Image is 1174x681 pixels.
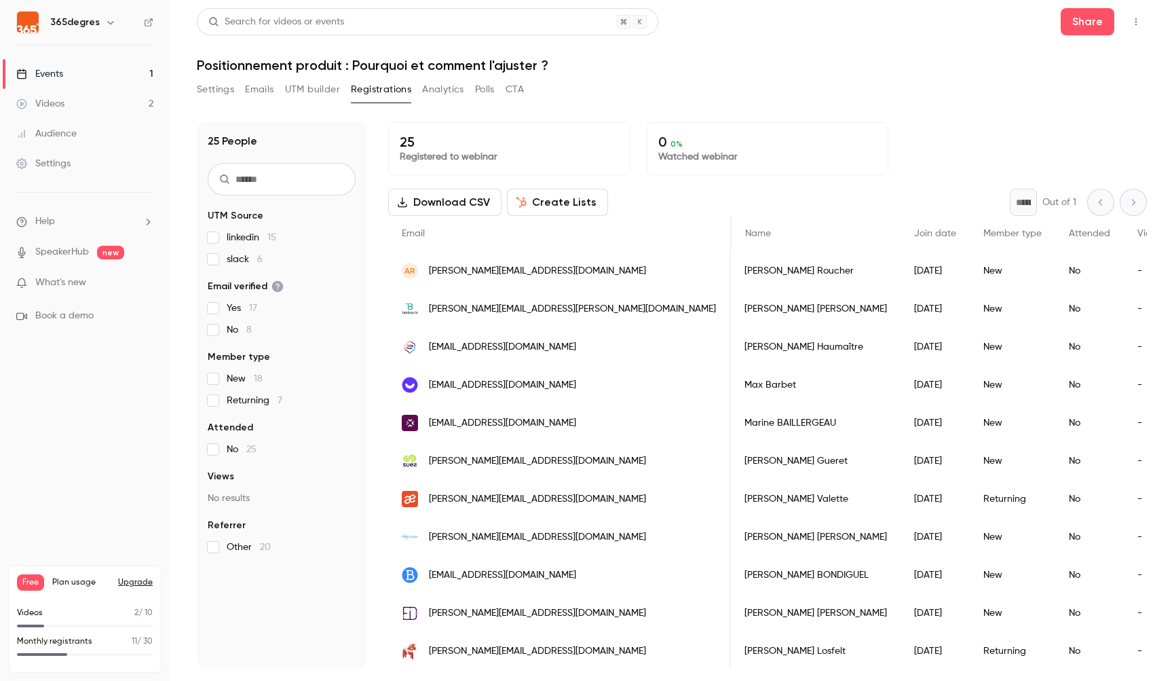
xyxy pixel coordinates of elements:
[402,491,418,507] img: silae.fr
[422,79,464,100] button: Analytics
[901,252,970,290] div: [DATE]
[208,519,246,532] span: Referrer
[901,328,970,366] div: [DATE]
[731,252,901,290] div: [PERSON_NAME] Roucher
[429,416,576,430] span: [EMAIL_ADDRESS][DOMAIN_NAME]
[745,229,771,238] span: Name
[475,79,495,100] button: Polls
[970,328,1055,366] div: New
[404,265,415,277] span: AR
[197,57,1147,73] h1: Positionnement produit : Pourquoi et comment l'ajuster ?
[731,480,901,518] div: [PERSON_NAME] Valette
[17,607,43,619] p: Videos
[1055,290,1124,328] div: No
[35,215,55,229] span: Help
[970,404,1055,442] div: New
[970,252,1055,290] div: New
[970,518,1055,556] div: New
[35,276,86,290] span: What's new
[208,209,263,223] span: UTM Source
[429,378,576,392] span: [EMAIL_ADDRESS][DOMAIN_NAME]
[1055,556,1124,594] div: No
[400,150,619,164] p: Registered to webinar
[278,396,282,405] span: 7
[17,12,39,33] img: 365degres
[1055,518,1124,556] div: No
[670,139,683,149] span: 0 %
[227,301,257,315] span: Yes
[208,421,253,435] span: Attended
[731,632,901,670] div: [PERSON_NAME] Losfelt
[731,328,901,366] div: [PERSON_NAME] Haumaître
[429,302,716,316] span: [PERSON_NAME][EMAIL_ADDRESS][PERSON_NAME][DOMAIN_NAME]
[197,79,234,100] button: Settings
[429,530,646,545] span: [PERSON_NAME][EMAIL_ADDRESS][DOMAIN_NAME]
[227,372,263,386] span: New
[1055,480,1124,518] div: No
[402,339,418,355] img: beedeez.com
[429,264,646,278] span: [PERSON_NAME][EMAIL_ADDRESS][DOMAIN_NAME]
[429,606,646,621] span: [PERSON_NAME][EMAIL_ADDRESS][DOMAIN_NAME]
[227,394,282,407] span: Returning
[970,480,1055,518] div: Returning
[227,231,276,244] span: linkedin
[429,340,576,354] span: [EMAIL_ADDRESS][DOMAIN_NAME]
[1055,594,1124,632] div: No
[731,290,901,328] div: [PERSON_NAME] [PERSON_NAME]
[402,301,418,317] img: tapbuy.io
[402,453,418,469] img: suez.com
[506,79,524,100] button: CTA
[208,470,234,483] span: Views
[1055,328,1124,366] div: No
[1055,404,1124,442] div: No
[388,189,501,216] button: Download CSV
[901,366,970,404] div: [DATE]
[17,636,92,648] p: Monthly registrants
[1055,366,1124,404] div: No
[731,556,901,594] div: [PERSON_NAME] BONDIGUEL
[1137,229,1162,238] span: Views
[134,607,153,619] p: / 10
[267,233,276,242] span: 15
[1061,8,1114,35] button: Share
[208,280,284,293] span: Email verified
[351,79,411,100] button: Registrations
[970,556,1055,594] div: New
[914,229,956,238] span: Join date
[970,594,1055,632] div: New
[227,253,263,266] span: slack
[52,577,110,588] span: Plan usage
[16,127,77,141] div: Audience
[402,415,418,431] img: webmecanik.com
[1055,252,1124,290] div: No
[208,15,344,29] div: Search for videos or events
[402,529,418,545] img: shortways.com
[208,492,356,505] p: No results
[50,16,100,29] h6: 365degres
[134,609,138,617] span: 2
[227,540,271,554] span: Other
[970,290,1055,328] div: New
[731,404,901,442] div: Marine BAILLERGEAU
[970,632,1055,670] div: Returning
[227,323,252,337] span: No
[1055,632,1124,670] div: No
[1042,196,1076,209] p: Out of 1
[901,442,970,480] div: [DATE]
[658,134,877,150] p: 0
[132,636,153,648] p: / 30
[35,309,94,323] span: Book a demo
[227,443,257,456] span: No
[208,209,356,554] section: facet-groups
[246,325,252,335] span: 8
[257,255,263,264] span: 6
[97,246,124,259] span: new
[983,229,1042,238] span: Member type
[118,577,153,588] button: Upgrade
[658,150,877,164] p: Watched webinar
[402,605,418,621] img: egrenadesign.fr
[16,67,63,81] div: Events
[16,157,71,170] div: Settings
[1069,229,1110,238] span: Attended
[429,454,646,468] span: [PERSON_NAME][EMAIL_ADDRESS][DOMAIN_NAME]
